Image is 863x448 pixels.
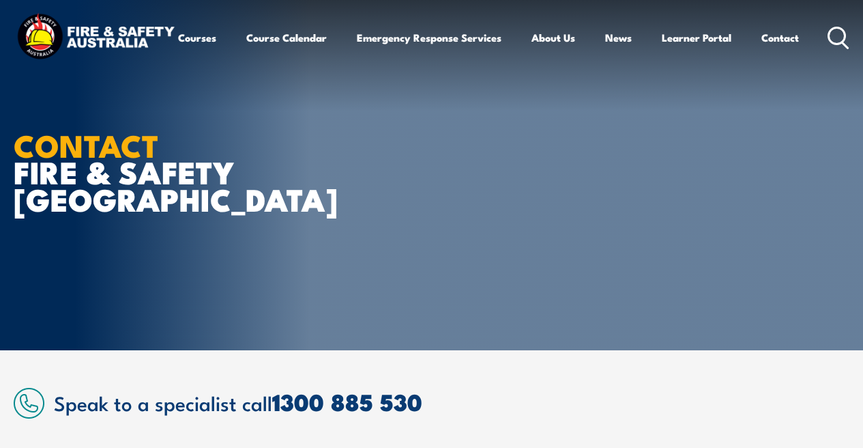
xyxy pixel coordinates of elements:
[14,121,159,168] strong: CONTACT
[605,21,632,54] a: News
[761,21,799,54] a: Contact
[14,131,351,211] h1: FIRE & SAFETY [GEOGRAPHIC_DATA]
[662,21,731,54] a: Learner Portal
[54,389,849,415] h2: Speak to a specialist call
[272,383,422,419] a: 1300 885 530
[357,21,501,54] a: Emergency Response Services
[531,21,575,54] a: About Us
[178,21,216,54] a: Courses
[246,21,327,54] a: Course Calendar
